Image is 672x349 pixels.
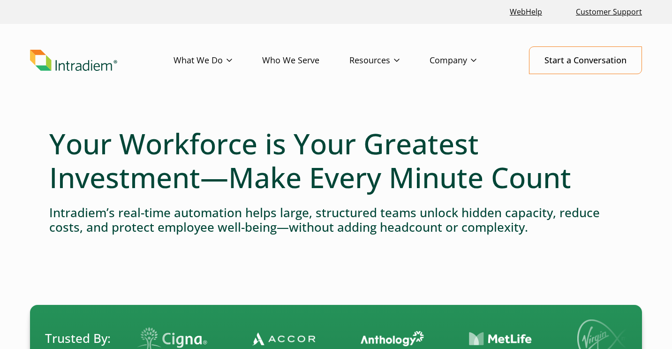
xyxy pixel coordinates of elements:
[529,46,642,74] a: Start a Conversation
[174,47,262,74] a: What We Do
[45,330,111,347] span: Trusted By:
[430,47,506,74] a: Company
[252,332,316,346] img: Contact Center Automation Accor Logo
[469,332,532,346] img: Contact Center Automation MetLife Logo
[506,2,546,22] a: Link opens in a new window
[49,127,623,194] h1: Your Workforce is Your Greatest Investment—Make Every Minute Count
[30,50,174,71] a: Link to homepage of Intradiem
[572,2,646,22] a: Customer Support
[30,50,117,71] img: Intradiem
[262,47,349,74] a: Who We Serve
[49,205,623,235] h4: Intradiem’s real-time automation helps large, structured teams unlock hidden capacity, reduce cos...
[349,47,430,74] a: Resources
